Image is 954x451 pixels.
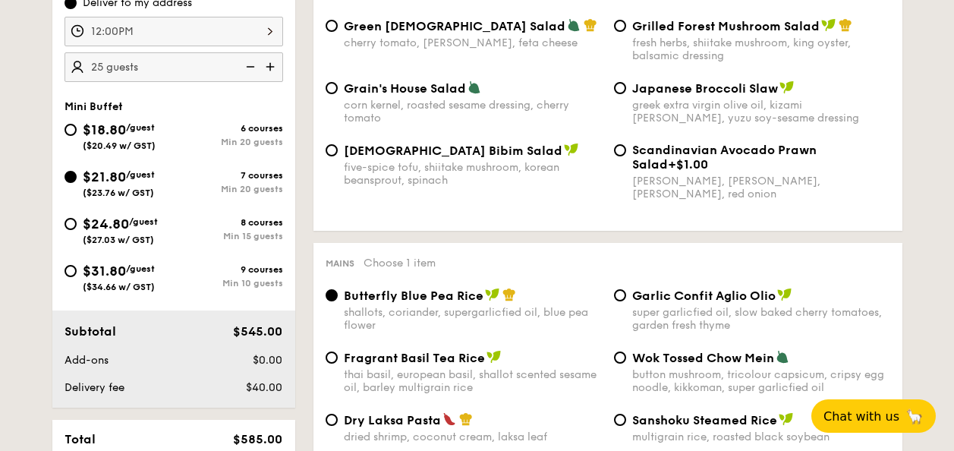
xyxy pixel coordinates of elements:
[632,289,776,303] span: Garlic Confit Aglio Olio
[174,123,283,134] div: 6 courses
[905,408,924,425] span: 🦙
[326,82,338,94] input: Grain's House Saladcorn kernel, roasted sesame dressing, cherry tomato
[632,175,890,200] div: [PERSON_NAME], [PERSON_NAME], [PERSON_NAME], red onion
[65,52,283,82] input: Number of guests
[83,216,129,232] span: $24.80
[776,350,789,364] img: icon-vegetarian.fe4039eb.svg
[614,144,626,156] input: Scandinavian Avocado Prawn Salad+$1.00[PERSON_NAME], [PERSON_NAME], [PERSON_NAME], red onion
[65,124,77,136] input: $18.80/guest($20.49 w/ GST)6 coursesMin 20 guests
[614,289,626,301] input: Garlic Confit Aglio Oliosuper garlicfied oil, slow baked cherry tomatoes, garden fresh thyme
[344,36,602,49] div: cherry tomato, [PERSON_NAME], feta cheese
[344,161,602,187] div: five-spice tofu, shiitake mushroom, korean beansprout, spinach
[567,18,581,32] img: icon-vegetarian.fe4039eb.svg
[65,381,124,394] span: Delivery fee
[246,381,282,394] span: $40.00
[614,82,626,94] input: Japanese Broccoli Slawgreek extra virgin olive oil, kizami [PERSON_NAME], yuzu soy-sesame dressing
[129,216,158,227] span: /guest
[614,20,626,32] input: Grilled Forest Mushroom Saladfresh herbs, shiitake mushroom, king oyster, balsamic dressing
[821,18,836,32] img: icon-vegan.f8ff3823.svg
[632,19,820,33] span: Grilled Forest Mushroom Salad
[233,324,282,339] span: $545.00
[65,218,77,230] input: $24.80/guest($27.03 w/ GST)8 coursesMin 15 guests
[174,137,283,147] div: Min 20 guests
[326,352,338,364] input: Fragrant Basil Tea Ricethai basil, european basil, shallot scented sesame oil, barley multigrain ...
[174,264,283,275] div: 9 courses
[65,432,96,446] span: Total
[126,169,155,180] span: /guest
[174,184,283,194] div: Min 20 guests
[584,18,597,32] img: icon-chef-hat.a58ddaea.svg
[326,289,338,301] input: Butterfly Blue Pea Riceshallots, coriander, supergarlicfied oil, blue pea flower
[668,157,708,172] span: +$1.00
[83,235,154,245] span: ($27.03 w/ GST)
[174,217,283,228] div: 8 courses
[233,432,282,446] span: $585.00
[614,414,626,426] input: Sanshoku Steamed Ricemultigrain rice, roasted black soybean
[83,169,126,185] span: $21.80
[65,17,283,46] input: Event time
[326,414,338,426] input: Dry Laksa Pastadried shrimp, coconut cream, laksa leaf
[468,80,481,94] img: icon-vegetarian.fe4039eb.svg
[632,351,774,365] span: Wok Tossed Chow Mein
[83,282,155,292] span: ($34.66 w/ GST)
[126,122,155,133] span: /guest
[344,368,602,394] div: thai basil, european basil, shallot scented sesame oil, barley multigrain rice
[502,288,516,301] img: icon-chef-hat.a58ddaea.svg
[344,81,466,96] span: Grain's House Salad
[632,143,817,172] span: Scandinavian Avocado Prawn Salad
[326,20,338,32] input: Green [DEMOGRAPHIC_DATA] Saladcherry tomato, [PERSON_NAME], feta cheese
[632,430,890,443] div: multigrain rice, roasted black soybean
[65,171,77,183] input: $21.80/guest($23.76 w/ GST)7 coursesMin 20 guests
[83,263,126,279] span: $31.80
[564,143,579,156] img: icon-vegan.f8ff3823.svg
[344,351,485,365] span: Fragrant Basil Tea Rice
[614,352,626,364] input: Wok Tossed Chow Meinbutton mushroom, tricolour capsicum, cripsy egg noodle, kikkoman, super garli...
[344,306,602,332] div: shallots, coriander, supergarlicfied oil, blue pea flower
[344,19,565,33] span: Green [DEMOGRAPHIC_DATA] Salad
[442,412,456,426] img: icon-spicy.37a8142b.svg
[326,258,354,269] span: Mains
[777,288,792,301] img: icon-vegan.f8ff3823.svg
[459,412,473,426] img: icon-chef-hat.a58ddaea.svg
[65,100,123,113] span: Mini Buffet
[83,140,156,151] span: ($20.49 w/ GST)
[65,265,77,277] input: $31.80/guest($34.66 w/ GST)9 coursesMin 10 guests
[811,399,936,433] button: Chat with us🦙
[326,144,338,156] input: [DEMOGRAPHIC_DATA] Bibim Saladfive-spice tofu, shiitake mushroom, korean beansprout, spinach
[344,289,483,303] span: Butterfly Blue Pea Rice
[253,354,282,367] span: $0.00
[364,257,436,270] span: Choose 1 item
[174,278,283,289] div: Min 10 guests
[632,306,890,332] div: super garlicfied oil, slow baked cherry tomatoes, garden fresh thyme
[344,413,441,427] span: Dry Laksa Pasta
[485,288,500,301] img: icon-vegan.f8ff3823.svg
[260,52,283,81] img: icon-add.58712e84.svg
[174,231,283,241] div: Min 15 guests
[344,99,602,125] div: corn kernel, roasted sesame dressing, cherry tomato
[344,430,602,443] div: dried shrimp, coconut cream, laksa leaf
[65,324,116,339] span: Subtotal
[632,99,890,125] div: greek extra virgin olive oil, kizami [PERSON_NAME], yuzu soy-sesame dressing
[632,413,777,427] span: Sanshoku Steamed Rice
[779,80,795,94] img: icon-vegan.f8ff3823.svg
[83,188,154,198] span: ($23.76 w/ GST)
[126,263,155,274] span: /guest
[344,143,562,158] span: [DEMOGRAPHIC_DATA] Bibim Salad
[632,368,890,394] div: button mushroom, tricolour capsicum, cripsy egg noodle, kikkoman, super garlicfied oil
[486,350,502,364] img: icon-vegan.f8ff3823.svg
[823,409,899,424] span: Chat with us
[632,81,778,96] span: Japanese Broccoli Slaw
[839,18,852,32] img: icon-chef-hat.a58ddaea.svg
[83,121,126,138] span: $18.80
[779,412,794,426] img: icon-vegan.f8ff3823.svg
[632,36,890,62] div: fresh herbs, shiitake mushroom, king oyster, balsamic dressing
[65,354,109,367] span: Add-ons
[174,170,283,181] div: 7 courses
[238,52,260,81] img: icon-reduce.1d2dbef1.svg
